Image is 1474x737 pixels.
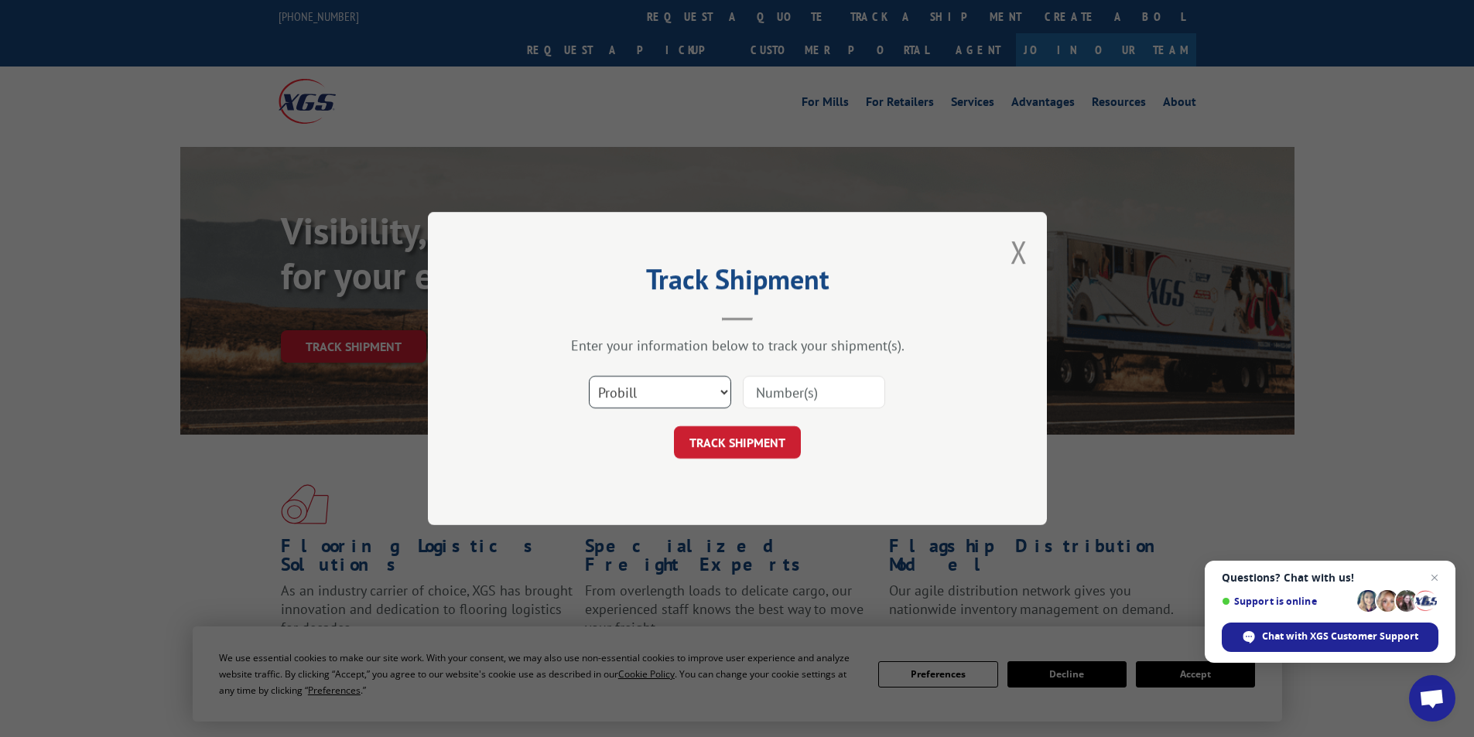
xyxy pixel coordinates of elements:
[1011,231,1028,272] button: Close modal
[1222,623,1438,652] div: Chat with XGS Customer Support
[505,268,970,298] h2: Track Shipment
[1222,595,1352,607] span: Support is online
[674,426,801,459] button: TRACK SHIPMENT
[505,336,970,354] div: Enter your information below to track your shipment(s).
[1425,568,1444,587] span: Close chat
[1262,630,1418,643] span: Chat with XGS Customer Support
[1222,572,1438,584] span: Questions? Chat with us!
[1409,675,1455,722] div: Open chat
[743,376,885,408] input: Number(s)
